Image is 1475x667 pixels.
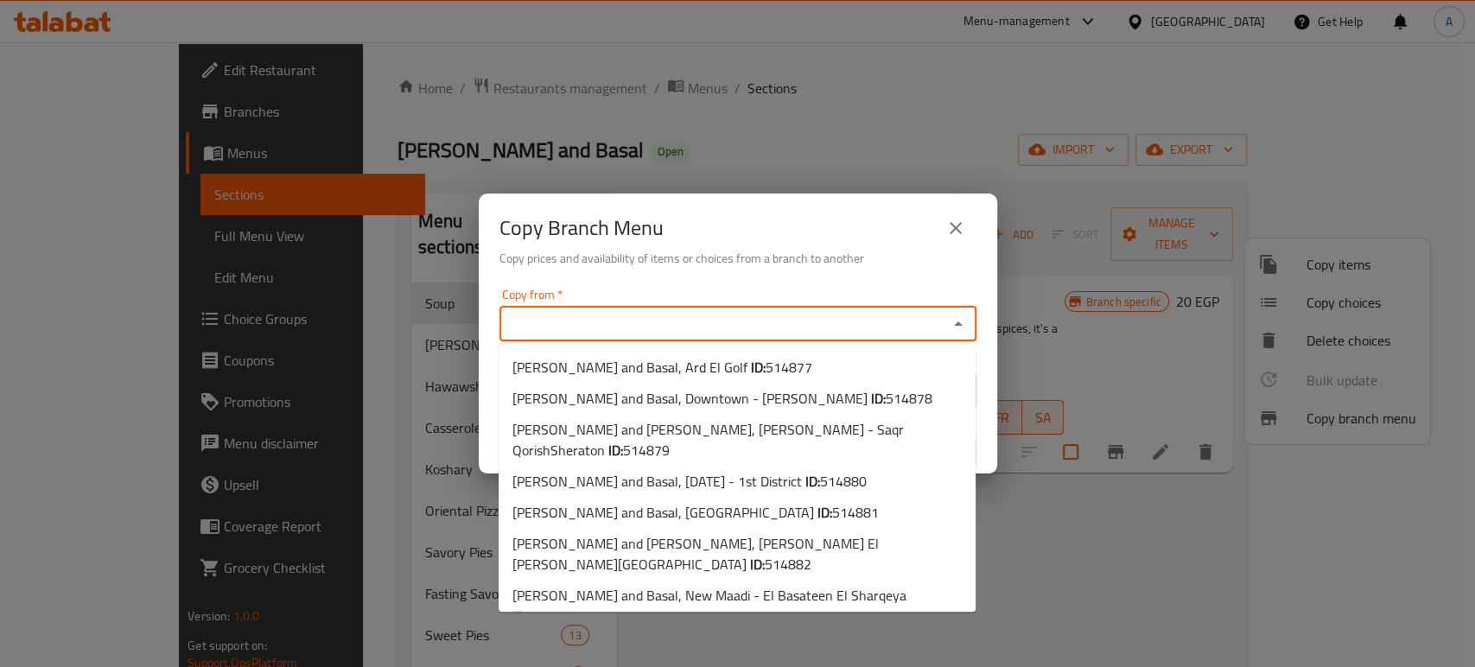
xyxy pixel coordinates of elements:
span: 514879 [623,437,670,463]
span: [PERSON_NAME] and Basal, Downtown - [PERSON_NAME] [512,388,932,409]
h6: Copy prices and availability of items or choices from a branch to another [499,249,976,268]
span: [PERSON_NAME] and Basal, New Maadi - El Basateen El Sharqeya [512,585,962,626]
span: [PERSON_NAME] and [PERSON_NAME], [PERSON_NAME] El [PERSON_NAME][GEOGRAPHIC_DATA] [512,533,962,575]
span: 514883 [527,603,574,629]
button: Close [946,312,970,336]
span: 514877 [766,354,812,380]
span: [PERSON_NAME] and Basal, Ard El Golf [512,357,812,378]
b: ID: [750,551,765,577]
span: 514878 [886,385,932,411]
button: close [935,207,976,249]
h2: Copy Branch Menu [499,214,664,242]
span: 514881 [832,499,879,525]
span: [PERSON_NAME] and [PERSON_NAME], [PERSON_NAME] - Saqr QorishSheraton [512,419,962,461]
span: 514880 [820,468,867,494]
b: ID: [817,499,832,525]
span: [PERSON_NAME] and Basal, [GEOGRAPHIC_DATA] [512,502,879,523]
b: ID: [512,603,527,629]
b: ID: [608,437,623,463]
b: ID: [751,354,766,380]
b: ID: [805,468,820,494]
span: 514882 [765,551,811,577]
b: ID: [871,385,886,411]
span: [PERSON_NAME] and Basal, [DATE] - 1st District [512,471,867,492]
